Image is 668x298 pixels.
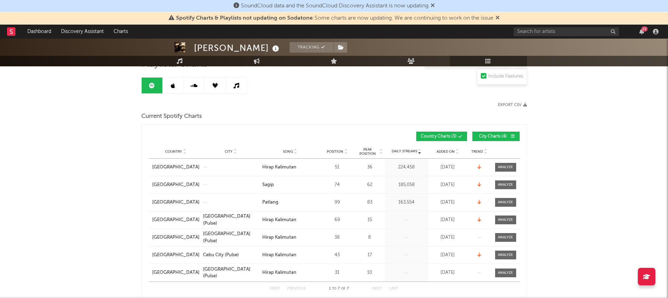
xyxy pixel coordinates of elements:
span: Song [283,150,293,154]
input: Search for artists [514,27,619,36]
div: Hirap Kalimutan [262,269,296,276]
div: [DATE] [430,269,465,276]
a: Discovery Assistant [56,25,109,39]
div: Sagip [262,181,274,188]
span: Country Charts ( 3 ) [421,134,457,139]
div: Hirap Kalimutan [262,217,296,224]
div: 43 [322,252,353,259]
a: Patlang [262,199,318,206]
div: [PERSON_NAME] [194,42,281,54]
span: : Some charts are now updating. We are continuing to work on the issue [176,15,493,21]
span: Country [165,150,182,154]
span: Peak Position [357,147,379,156]
span: Trend [471,150,483,154]
span: Dismiss [431,3,435,9]
div: [DATE] [430,234,465,241]
span: SoundCloud data and the SoundCloud Discovery Assistant is now updating [241,3,429,9]
a: Hirap Kalimutan [262,269,318,276]
div: 8 [357,234,383,241]
div: 17 [357,252,383,259]
button: Export CSV [498,103,527,107]
div: 224,458 [386,164,427,171]
button: 22 [639,29,644,34]
a: [GEOGRAPHIC_DATA] (Pulse) [203,266,259,280]
span: Position [327,150,343,154]
span: Spotify Charts & Playlists not updating on Sodatone [176,15,313,21]
div: 51 [322,164,353,171]
span: of [341,287,345,290]
div: 22 [641,26,648,32]
button: Next [372,287,382,291]
a: Charts [109,25,133,39]
button: Tracking [290,42,333,53]
a: Hirap Kalimutan [262,217,318,224]
span: Daily Streams [392,149,417,154]
div: 69 [322,217,353,224]
span: Current Spotify Charts [141,112,202,121]
a: Hirap Kalimutan [262,252,318,259]
div: Include Features [488,72,523,81]
div: 74 [322,181,353,188]
a: [GEOGRAPHIC_DATA] [152,252,200,259]
a: [GEOGRAPHIC_DATA] [152,164,200,171]
div: 83 [357,199,383,206]
span: Dismiss [495,15,500,21]
span: to [332,287,336,290]
a: Cebu City (Pulse) [203,252,259,259]
div: 163,554 [386,199,427,206]
button: Country Charts(3) [416,132,467,141]
div: 10 [357,269,383,276]
div: [DATE] [430,164,465,171]
span: Playlists/Charts [141,60,207,68]
div: 36 [357,164,383,171]
a: [GEOGRAPHIC_DATA] [152,181,200,188]
span: City [225,150,232,154]
a: Sagip [262,181,318,188]
div: [DATE] [430,181,465,188]
div: 38 [322,234,353,241]
a: Hirap Kalimutan [262,164,318,171]
a: [GEOGRAPHIC_DATA] (Pulse) [203,213,259,227]
button: Last [389,287,398,291]
div: 99 [322,199,353,206]
a: [GEOGRAPHIC_DATA] [152,199,200,206]
button: First [270,287,280,291]
div: 62 [357,181,383,188]
div: [DATE] [430,217,465,224]
div: 15 [357,217,383,224]
div: 31 [322,269,353,276]
div: Hirap Kalimutan [262,252,296,259]
div: Hirap Kalimutan [262,164,296,171]
span: City Charts ( 4 ) [477,134,509,139]
a: [GEOGRAPHIC_DATA] [152,269,200,276]
a: [GEOGRAPHIC_DATA] [152,217,200,224]
div: 185,058 [386,181,427,188]
a: Hirap Kalimutan [262,234,318,241]
button: City Charts(4) [472,132,520,141]
div: [DATE] [430,252,465,259]
div: 1 7 7 [320,285,358,293]
div: [DATE] [430,199,465,206]
div: Patlang [262,199,278,206]
div: Cebu City (Pulse) [203,252,239,259]
a: [GEOGRAPHIC_DATA] [152,234,200,241]
div: Hirap Kalimutan [262,234,296,241]
a: Dashboard [22,25,56,39]
span: Added On [437,150,455,154]
button: Previous [287,287,306,291]
a: [GEOGRAPHIC_DATA] (Pulse) [203,231,259,244]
